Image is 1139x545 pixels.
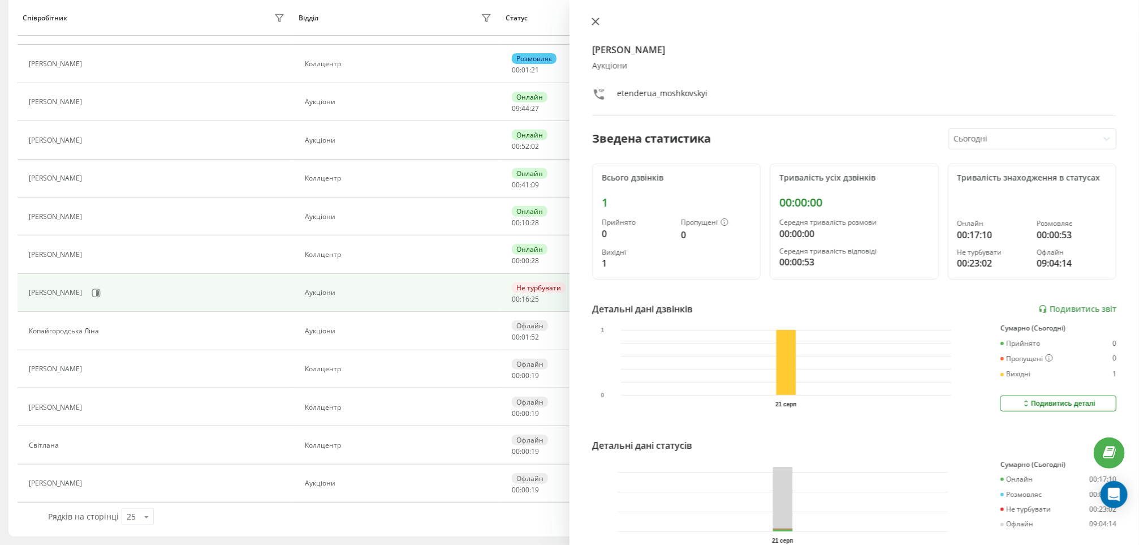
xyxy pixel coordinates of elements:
text: 21 серп [772,538,793,544]
div: Прийнято [602,218,672,226]
div: 00:17:10 [957,228,1028,242]
div: 00:00:00 [779,227,929,241]
div: [PERSON_NAME] [29,136,85,144]
div: Детальні дані дзвінків [592,302,693,316]
div: Онлайн [512,92,547,102]
div: Детальні дані статусів [592,439,692,452]
span: 28 [531,256,539,265]
div: Копайгородська Ліна [29,327,102,335]
div: 00:00:53 [1037,228,1107,242]
div: Коллцентр [305,60,494,68]
div: 00:00:00 [779,196,929,209]
span: 41 [521,180,529,190]
div: Аукціони [592,61,1116,71]
div: : : [512,257,539,265]
div: Сумарно (Сьогодні) [1000,461,1116,469]
span: 52 [521,141,529,151]
span: 00 [512,256,520,265]
span: 02 [531,141,539,151]
div: Аукціони [305,136,494,144]
span: 00 [512,218,520,228]
div: Онлайн [512,206,547,217]
span: 19 [531,447,539,456]
div: 1 [602,196,751,209]
div: etenderua_moshkovskyi [617,88,707,104]
div: 00:17:10 [1089,475,1116,483]
div: Статус [506,14,528,22]
div: Офлайн [512,473,548,484]
div: Всього дзвінків [602,173,751,183]
div: Онлайн [1000,475,1033,483]
span: 09 [531,180,539,190]
span: 10 [521,218,529,228]
div: [PERSON_NAME] [29,174,85,182]
text: 1 [601,327,604,333]
div: : : [512,333,539,341]
div: : : [512,66,539,74]
span: 00 [521,371,529,380]
div: : : [512,219,539,227]
span: 01 [521,332,529,342]
div: Вихідні [1000,370,1030,378]
span: 00 [512,65,520,75]
div: Офлайн [512,435,548,445]
div: 00:23:02 [957,256,1028,270]
div: 00:00:53 [1089,491,1116,499]
div: Пропущені [681,218,751,228]
div: Онлайн [512,244,547,255]
span: 00 [521,485,529,495]
span: 21 [531,65,539,75]
span: 00 [512,294,520,304]
div: : : [512,372,539,380]
div: [PERSON_NAME] [29,98,85,106]
div: Онлайн [512,168,547,179]
div: Офлайн [512,320,548,331]
div: Пропущені [1000,354,1053,363]
div: Зведена статистика [592,130,711,147]
div: [PERSON_NAME] [29,213,85,221]
div: [PERSON_NAME] [29,365,85,373]
span: 00 [512,332,520,342]
span: 00 [521,409,529,418]
span: 00 [512,371,520,380]
div: Онлайн [512,130,547,140]
span: 19 [531,485,539,495]
div: Open Intercom Messenger [1101,481,1128,508]
text: 21 серп [775,401,796,407]
div: Аукціони [305,213,494,221]
text: 0 [601,392,604,398]
div: Середня тривалість відповіді [779,247,929,255]
span: 19 [531,371,539,380]
div: Коллцентр [305,404,494,411]
div: 09:04:14 [1089,520,1116,528]
div: : : [512,448,539,456]
div: Офлайн [512,359,548,370]
div: : : [512,486,539,494]
div: [PERSON_NAME] [29,251,85,259]
div: 00:23:02 [1089,505,1116,513]
span: 00 [512,180,520,190]
div: Відділ [299,14,318,22]
span: 27 [531,104,539,113]
span: 25 [531,294,539,304]
div: Сумарно (Сьогодні) [1000,324,1116,332]
div: Не турбувати [512,282,566,293]
div: 25 [127,511,136,522]
span: 52 [531,332,539,342]
span: 00 [512,485,520,495]
button: Подивитись деталі [1000,396,1116,411]
div: 1 [602,256,672,270]
div: Коллцентр [305,365,494,373]
div: Офлайн [512,397,548,407]
div: Співробітник [23,14,67,22]
span: 09 [512,104,520,113]
div: Аукціони [305,289,494,297]
div: Тривалість усіх дзвінків [779,173,929,183]
h4: [PERSON_NAME] [592,43,1116,57]
div: [PERSON_NAME] [29,60,85,68]
div: Коллцентр [305,441,494,449]
div: Вихідні [602,248,672,256]
div: : : [512,181,539,189]
a: Подивитись звіт [1038,304,1116,314]
span: 00 [512,141,520,151]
